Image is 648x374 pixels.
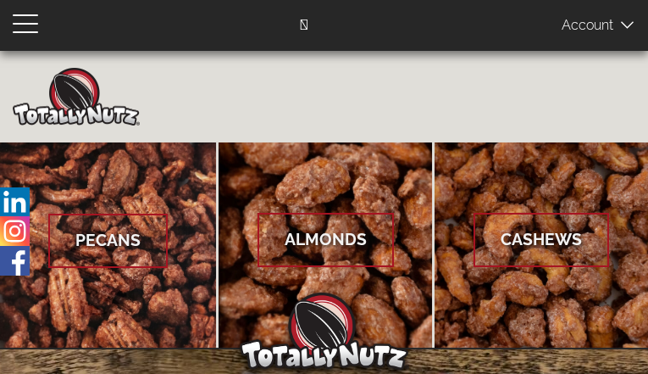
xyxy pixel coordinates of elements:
img: Totally Nutz Logo [240,293,409,370]
span: Cashews [474,213,609,266]
a: Almonds [219,142,433,349]
span: Pecans [48,214,168,267]
img: Home [13,68,140,126]
span: Almonds [258,213,394,266]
